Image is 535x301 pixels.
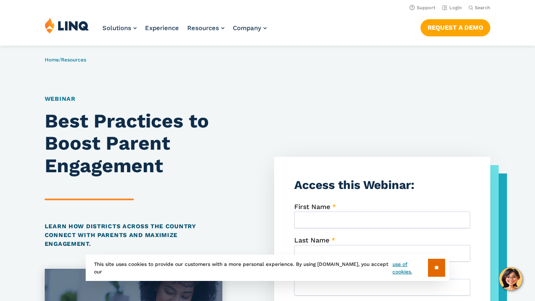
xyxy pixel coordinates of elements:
[45,95,76,102] a: Webinar
[187,24,224,32] a: Resources
[410,5,436,10] a: Support
[294,203,330,211] span: First Name
[145,24,179,32] a: Experience
[102,24,131,32] span: Solutions
[102,18,267,45] nav: Primary Navigation
[45,18,89,33] img: LINQ | K‑12 Software
[45,57,59,63] a: Home
[61,57,86,63] a: Resources
[294,236,329,244] span: Last Name
[420,18,490,36] nav: Button Navigation
[233,24,267,32] a: Company
[187,24,219,32] span: Resources
[469,5,490,11] button: Open Search Bar
[102,24,137,32] a: Solutions
[499,267,522,291] button: Hello, have a question? Let’s chat.
[233,24,261,32] span: Company
[45,57,86,63] span: /
[294,177,470,194] h3: Access this Webinar:
[420,19,490,36] a: Request a Demo
[45,110,223,176] h1: Best Practices to Boost Parent Engagement
[86,255,449,281] div: This site uses cookies to provide our customers with a more personal experience. By using [DOMAIN...
[475,5,490,10] span: Search
[392,260,428,275] a: use of cookies.
[45,222,223,249] h2: Learn how districts across the country connect with parents and maximize engagement.
[442,5,462,10] a: Login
